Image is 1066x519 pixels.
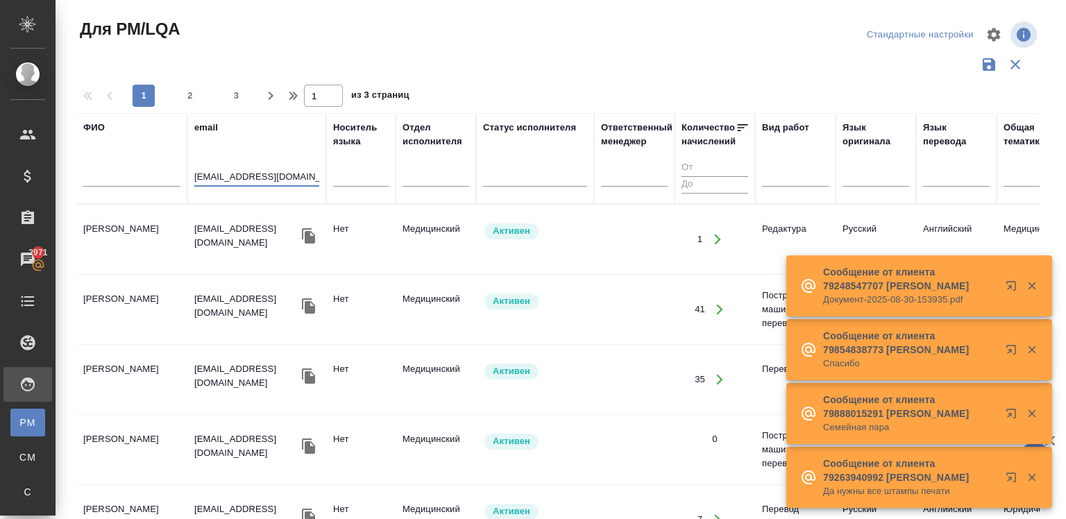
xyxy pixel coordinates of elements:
[326,425,396,474] td: Нет
[194,292,298,320] p: [EMAIL_ADDRESS][DOMAIN_NAME]
[179,89,201,103] span: 2
[493,224,530,238] p: Активен
[493,504,530,518] p: Активен
[682,176,748,194] input: До
[333,121,389,148] div: Носитель языка
[298,436,319,457] button: Скопировать
[755,215,836,264] td: Редактура
[396,355,476,404] td: Медицинский
[194,362,298,390] p: [EMAIL_ADDRESS][DOMAIN_NAME]
[194,432,298,460] p: [EMAIL_ADDRESS][DOMAIN_NAME]
[351,87,409,107] span: из 3 страниц
[483,121,576,135] div: Статус исполнителя
[298,226,319,246] button: Скопировать
[863,24,977,46] div: split button
[977,18,1010,51] span: Настроить таблицу
[10,478,45,506] a: С
[326,215,396,264] td: Нет
[403,121,469,148] div: Отдел исполнителя
[823,357,997,371] p: Спасибо
[226,89,248,103] span: 3
[755,282,836,337] td: Постредактура машинного перевода
[695,303,705,316] div: 41
[76,18,180,40] span: Для PM/LQA
[695,373,705,386] div: 35
[83,121,105,135] div: ФИО
[76,215,187,264] td: [PERSON_NAME]
[1017,343,1046,356] button: Закрыть
[483,362,587,381] div: Рядовой исполнитель: назначай с учетом рейтинга
[997,400,1031,433] button: Открыть в новой вкладке
[697,232,702,246] div: 1
[226,85,248,107] button: 3
[1017,471,1046,484] button: Закрыть
[179,85,201,107] button: 2
[483,432,587,451] div: Рядовой исполнитель: назначай с учетом рейтинга
[493,434,530,448] p: Активен
[3,242,52,277] a: 2971
[1017,407,1046,420] button: Закрыть
[843,121,909,148] div: Язык оригинала
[762,121,809,135] div: Вид работ
[396,285,476,334] td: Медицинский
[923,121,990,148] div: Язык перевода
[1017,280,1046,292] button: Закрыть
[76,355,187,404] td: [PERSON_NAME]
[483,292,587,311] div: Рядовой исполнитель: назначай с учетом рейтинга
[396,425,476,474] td: Медицинский
[836,215,916,264] td: Русский
[10,443,45,471] a: CM
[493,294,530,308] p: Активен
[601,121,672,148] div: Ответственный менеджер
[1010,22,1040,48] span: Посмотреть информацию
[997,336,1031,369] button: Открыть в новой вкладке
[1002,51,1029,78] button: Сбросить фильтры
[976,51,1002,78] button: Сохранить фильтры
[76,285,187,334] td: [PERSON_NAME]
[703,226,731,254] button: Открыть работы
[706,366,734,394] button: Открыть работы
[493,364,530,378] p: Активен
[755,422,836,477] td: Постредактура машинного перевода
[17,450,38,464] span: CM
[76,425,187,474] td: [PERSON_NAME]
[10,409,45,436] a: PM
[194,121,218,135] div: email
[997,463,1031,497] button: Открыть в новой вкладке
[20,246,56,259] span: 2971
[706,296,734,324] button: Открыть работы
[396,215,476,264] td: Медицинский
[823,265,997,293] p: Сообщение от клиента 79248547707 [PERSON_NAME]
[194,222,298,250] p: [EMAIL_ADDRESS][DOMAIN_NAME]
[823,393,997,420] p: Сообщение от клиента 79888015291 [PERSON_NAME]
[17,416,38,429] span: PM
[326,285,396,334] td: Нет
[823,293,997,307] p: Документ-2025-08-30-153935.pdf
[997,272,1031,305] button: Открыть в новой вкладке
[712,432,717,446] div: 0
[682,160,748,177] input: От
[17,485,38,499] span: С
[823,329,997,357] p: Сообщение от клиента 79854838773 [PERSON_NAME]
[682,121,736,148] div: Количество начислений
[916,215,997,264] td: Английский
[823,420,997,434] p: Семейная пара
[298,296,319,316] button: Скопировать
[298,366,319,386] button: Скопировать
[326,355,396,404] td: Нет
[823,484,997,498] p: Да нужны все штампы печати
[823,457,997,484] p: Сообщение от клиента 79263940992 [PERSON_NAME]
[755,355,836,404] td: Перевод
[483,222,587,241] div: Рядовой исполнитель: назначай с учетом рейтинга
